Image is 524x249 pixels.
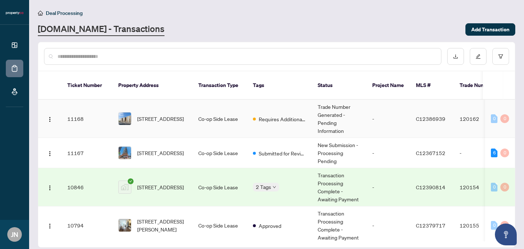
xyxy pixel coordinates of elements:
[61,138,112,168] td: 11167
[6,11,23,15] img: logo
[47,116,53,122] img: Logo
[119,112,131,125] img: thumbnail-img
[312,206,366,245] td: Transaction Processing Complete - Awaiting Payment
[447,48,464,65] button: download
[416,222,445,229] span: C12379717
[61,206,112,245] td: 10794
[61,100,112,138] td: 11168
[498,54,503,59] span: filter
[273,185,276,189] span: down
[495,224,517,245] button: Open asap
[192,168,247,206] td: Co-op Side Lease
[366,71,410,100] th: Project Name
[454,71,505,100] th: Trade Number
[192,206,247,245] td: Co-op Side Lease
[491,114,497,123] div: 0
[454,138,505,168] td: -
[491,149,497,157] div: 6
[192,138,247,168] td: Co-op Side Lease
[454,100,505,138] td: 120162
[44,113,56,125] button: Logo
[492,48,509,65] button: filter
[366,138,410,168] td: -
[119,219,131,232] img: thumbnail-img
[61,71,112,100] th: Ticket Number
[119,181,131,193] img: thumbnail-img
[137,115,184,123] span: [STREET_ADDRESS]
[137,183,184,191] span: [STREET_ADDRESS]
[119,147,131,159] img: thumbnail-img
[128,178,134,184] span: check-circle
[47,185,53,191] img: Logo
[476,54,481,59] span: edit
[470,48,487,65] button: edit
[366,206,410,245] td: -
[500,149,509,157] div: 0
[491,221,497,230] div: 0
[259,115,306,123] span: Requires Additional Docs
[465,23,515,36] button: Add Transaction
[312,71,366,100] th: Status
[312,168,366,206] td: Transaction Processing Complete - Awaiting Payment
[247,71,312,100] th: Tags
[416,115,445,122] span: C12386939
[256,183,271,191] span: 2 Tags
[259,222,281,230] span: Approved
[137,217,187,233] span: [STREET_ADDRESS][PERSON_NAME]
[192,71,247,100] th: Transaction Type
[137,149,184,157] span: [STREET_ADDRESS]
[500,221,509,230] div: 0
[453,54,458,59] span: download
[454,168,505,206] td: 120154
[192,100,247,138] td: Co-op Side Lease
[259,149,306,157] span: Submitted for Review
[44,181,56,193] button: Logo
[44,147,56,159] button: Logo
[410,71,454,100] th: MLS #
[11,229,18,240] span: JN
[47,151,53,157] img: Logo
[312,100,366,138] td: Trade Number Generated - Pending Information
[366,100,410,138] td: -
[112,71,192,100] th: Property Address
[500,114,509,123] div: 0
[491,183,497,191] div: 0
[416,184,445,190] span: C12390814
[61,168,112,206] td: 10846
[44,220,56,231] button: Logo
[46,10,83,16] span: Deal Processing
[416,150,445,156] span: C12367152
[366,168,410,206] td: -
[500,183,509,191] div: 0
[312,138,366,168] td: New Submission - Processing Pending
[47,223,53,229] img: Logo
[38,11,43,16] span: home
[454,206,505,245] td: 120155
[471,24,509,35] span: Add Transaction
[38,23,164,36] a: [DOMAIN_NAME] - Transactions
